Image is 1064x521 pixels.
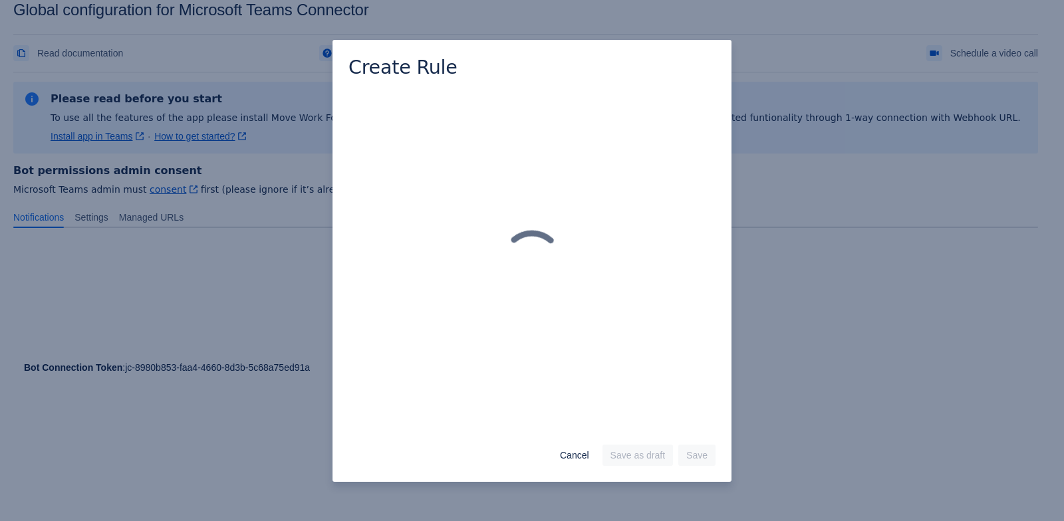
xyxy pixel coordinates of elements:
[332,91,731,435] div: Scrollable content
[348,56,458,82] h3: Create Rule
[552,445,597,466] button: Cancel
[560,445,589,466] span: Cancel
[602,445,674,466] button: Save as draft
[678,445,716,466] button: Save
